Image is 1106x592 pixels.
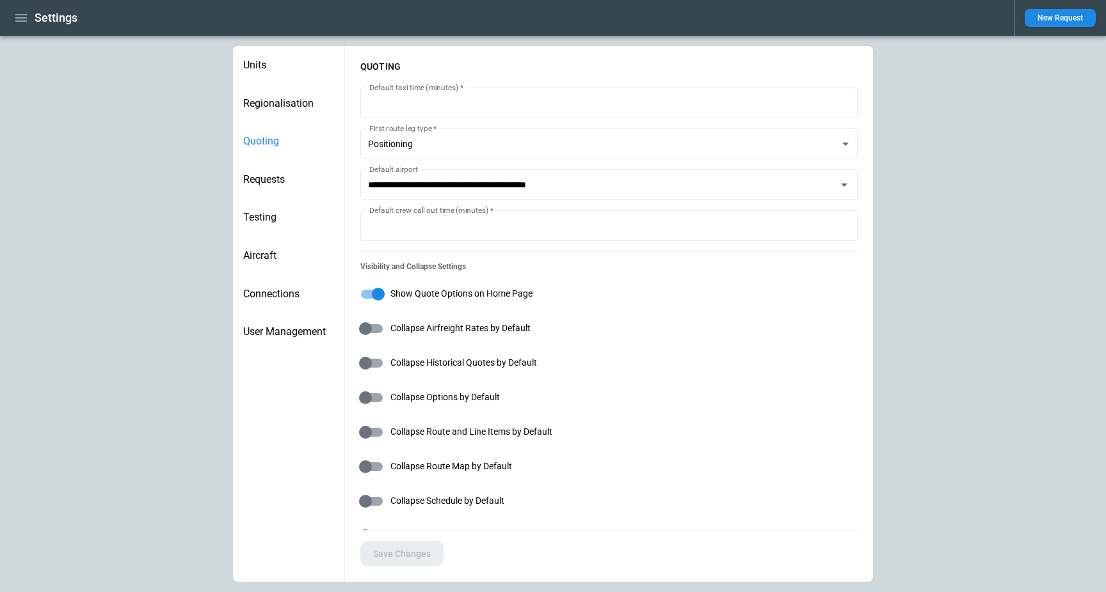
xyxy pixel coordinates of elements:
div: Regionalisation [233,84,344,123]
span: Collapse Airfreight Rates by Default [390,323,531,334]
label: Default taxi time (minutes) [369,82,463,93]
span: Collapse Route Map by Default [390,461,512,472]
span: Regionalisation [243,97,334,110]
span: User Management [243,325,334,338]
h6: QUOTING [360,61,401,72]
p: Visibility and Collapse Settings [360,262,858,272]
div: Aircraft [233,237,344,275]
span: Collapse Route and Line Items by Default [390,426,552,437]
div: Quoting [233,122,344,160]
label: Default airport [369,164,419,175]
span: Requests [243,173,334,186]
button: New Request [1025,9,1096,27]
div: Connections [233,275,344,313]
div: Units [233,46,344,84]
div: Requests [233,160,344,199]
span: Collapse Options by Default [390,392,500,403]
span: Collapse Schedule by Default [390,495,504,506]
div: User Management [233,313,344,351]
div: Testing [233,198,344,237]
div: Positioning [360,129,858,159]
button: Open [835,176,853,194]
h1: Settings [35,10,77,26]
label: Default crew call out time (minutes) [369,205,493,215]
span: Show Quote Options on Home Page [390,288,533,299]
span: Testing [243,211,334,224]
span: Aircraft [243,249,334,262]
span: Collapse Historical Quotes by Default [390,357,537,368]
span: Connections [243,288,334,300]
label: First route leg type [369,123,437,134]
span: Units [243,59,334,72]
span: Quoting [243,135,334,148]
